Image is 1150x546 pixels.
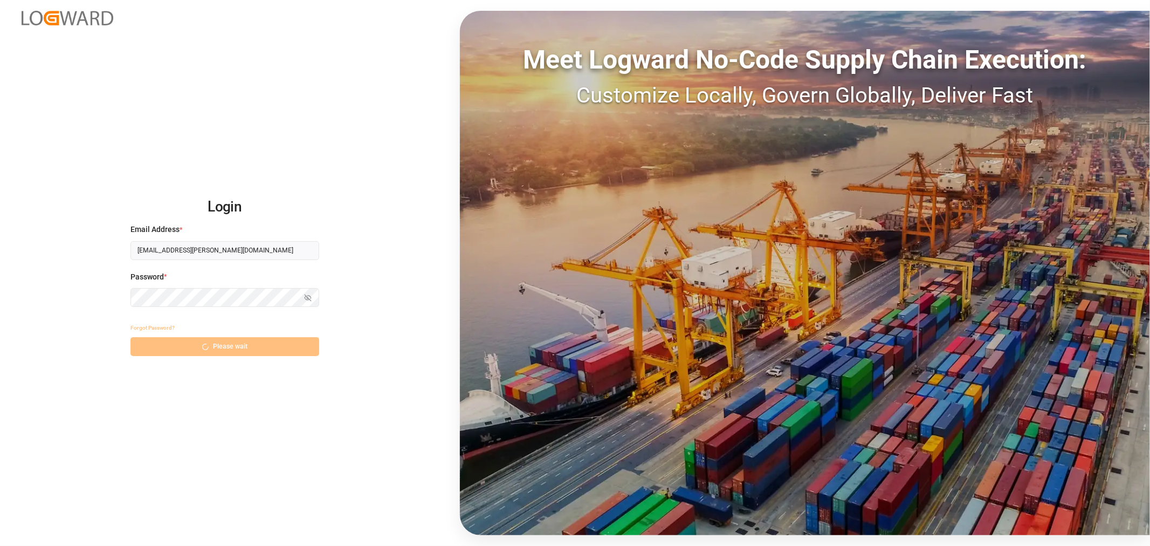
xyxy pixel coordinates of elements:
img: Logward_new_orange.png [22,11,113,25]
div: Meet Logward No-Code Supply Chain Execution: [460,40,1150,79]
div: Customize Locally, Govern Globally, Deliver Fast [460,79,1150,112]
span: Password [130,271,164,283]
h2: Login [130,190,319,224]
span: Email Address [130,224,180,235]
input: Enter your email [130,241,319,260]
